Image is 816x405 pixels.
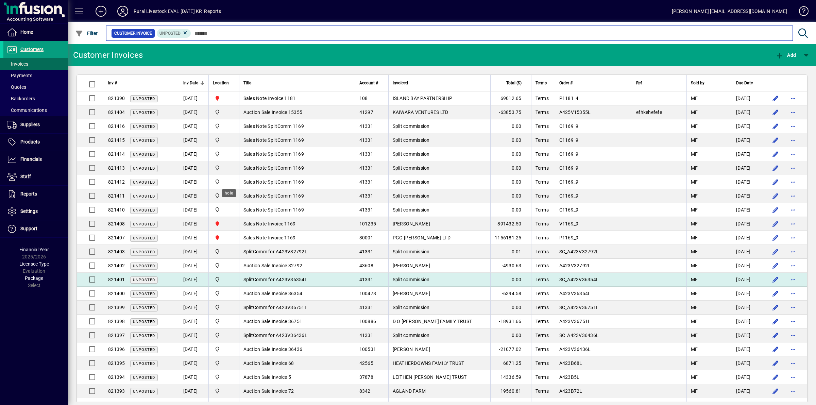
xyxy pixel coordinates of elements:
div: Total ($) [495,79,528,87]
td: [DATE] [179,175,208,189]
td: 0.00 [490,273,531,287]
span: Unposted [133,208,155,213]
button: Edit [770,204,781,215]
span: SC_A423V32792L [559,249,599,254]
button: More options [788,274,799,285]
span: ISLAND BAY PARTNERSHIP [393,96,453,101]
span: 821414 [108,151,125,157]
td: [DATE] [179,91,208,105]
span: 41331 [359,249,373,254]
span: 41331 [359,207,373,213]
div: [PERSON_NAME] [EMAIL_ADDRESS][DOMAIN_NAME] [672,6,787,17]
span: 101235 [359,221,376,226]
div: hole [222,189,236,197]
span: Sales Note SplitComm 1169 [243,137,304,143]
span: Split commission [393,305,430,310]
td: [DATE] [732,273,763,287]
span: Terms [535,165,549,171]
span: [PERSON_NAME] [393,291,430,296]
span: Payments [7,73,32,78]
span: Split commission [393,137,430,143]
span: P1181_4 [559,96,579,101]
span: C1169_9 [559,137,579,143]
span: 821415 [108,137,125,143]
span: Communications [7,107,47,113]
td: -891432.50 [490,217,531,231]
button: Filter [73,27,100,39]
button: More options [788,330,799,341]
span: Sales Note SplitComm 1169 [243,207,304,213]
span: Sold by [691,79,704,87]
td: [DATE] [732,259,763,273]
span: Unposted [133,97,155,101]
td: -63853.75 [490,105,531,119]
span: Location [213,79,229,87]
span: 821412 [108,179,125,185]
td: [DATE] [732,203,763,217]
button: Edit [770,288,781,299]
span: Terms [535,221,549,226]
span: Sales Note Invoice 1181 [243,96,296,101]
button: More options [788,372,799,383]
span: Due Date [736,79,753,87]
span: Auction Sale Invoice 15355 [243,109,303,115]
button: Edit [770,232,781,243]
td: [DATE] [179,147,208,161]
mat-chip: Customer Invoice Status: Unposted [157,29,191,38]
a: Reports [3,186,68,203]
span: Split commission [393,151,430,157]
span: Terms [535,151,549,157]
span: MF [691,137,698,143]
span: 100478 [359,291,376,296]
span: Support [20,226,37,231]
button: Edit [770,260,781,271]
span: MF [691,207,698,213]
span: MF [691,109,698,115]
span: SplitComm for A423V36751L [243,305,307,310]
span: Unposted [133,236,155,240]
span: Order # [559,79,573,87]
span: 821400 [108,291,125,296]
span: Sales Note Invoice 1169 [243,235,296,240]
td: 0.00 [490,175,531,189]
span: MF [691,263,698,268]
span: 41331 [359,123,373,129]
div: Ref [636,79,682,87]
span: 821407 [108,235,125,240]
span: SC_A423V36354L [559,277,599,282]
td: 0.00 [490,301,531,315]
span: 821404 [108,109,125,115]
span: MF [691,193,698,199]
span: 108 [359,96,368,101]
span: hole [213,108,235,116]
span: Unposted [133,194,155,199]
span: MF [691,235,698,240]
span: Account # [359,79,378,87]
span: 821413 [108,165,125,171]
div: Account # [359,79,384,87]
span: Unposted [133,278,155,282]
a: Support [3,220,68,237]
td: 0.00 [490,133,531,147]
span: 821408 [108,221,125,226]
span: Unposted [133,180,155,185]
span: MF [691,221,698,226]
td: -6394.58 [490,287,531,301]
button: Edit [770,330,781,341]
span: 821410 [108,207,125,213]
span: Split commission [393,179,430,185]
td: [DATE] [732,105,763,119]
td: 0.01 [490,245,531,259]
span: Unposted [133,292,155,296]
span: 41331 [359,137,373,143]
span: Filter [75,31,98,36]
span: MF [691,179,698,185]
a: Invoices [3,58,68,70]
span: A423V32792L [559,263,591,268]
span: Sales Note SplitComm 1169 [243,165,304,171]
a: Staff [3,168,68,185]
span: hole [213,290,235,297]
td: 0.00 [490,147,531,161]
span: Settings [20,208,38,214]
span: 821416 [108,123,125,129]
